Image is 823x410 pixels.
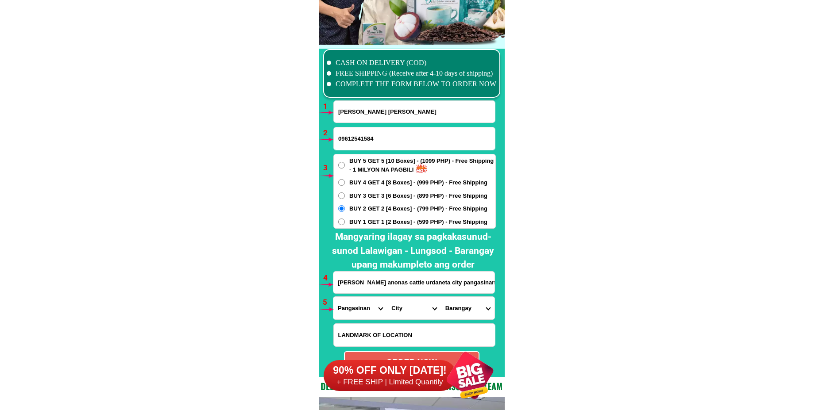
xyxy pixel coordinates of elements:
h6: 3 [323,162,333,174]
li: CASH ON DELIVERY (COD) [327,57,497,68]
h6: + FREE SHIP | Limited Quantily [324,377,456,387]
li: COMPLETE THE FORM BELOW TO ORDER NOW [327,79,497,89]
input: BUY 1 GET 1 [2 Boxes] - (599 PHP) - Free Shipping [338,218,345,225]
input: Input full_name [334,101,495,123]
h6: 4 [323,272,333,284]
h6: 2 [323,127,333,139]
input: BUY 3 GET 3 [6 Boxes] - (899 PHP) - Free Shipping [338,192,345,199]
h6: 90% OFF ONLY [DATE]! [324,364,456,377]
li: FREE SHIPPING (Receive after 4-10 days of shipping) [327,68,497,79]
select: Select district [387,297,440,319]
h6: 5 [323,297,333,308]
input: Input LANDMARKOFLOCATION [334,324,495,346]
h6: 1 [323,101,333,112]
select: Select commune [441,297,495,319]
input: Input phone_number [334,127,495,150]
input: BUY 2 GET 2 [4 Boxes] - (799 PHP) - Free Shipping [338,205,345,212]
h2: Dedicated and professional consulting team [319,379,505,393]
input: Input address [333,272,495,293]
h2: Mangyaring ilagay sa pagkakasunud-sunod Lalawigan - Lungsod - Barangay upang makumpleto ang order [326,230,500,272]
span: BUY 4 GET 4 [8 Boxes] - (999 PHP) - Free Shipping [349,178,487,187]
input: BUY 5 GET 5 [10 Boxes] - (1099 PHP) - Free Shipping - 1 MILYON NA PAGBILI [338,162,345,169]
span: BUY 2 GET 2 [4 Boxes] - (799 PHP) - Free Shipping [349,204,487,213]
span: BUY 3 GET 3 [6 Boxes] - (899 PHP) - Free Shipping [349,192,487,200]
span: BUY 5 GET 5 [10 Boxes] - (1099 PHP) - Free Shipping - 1 MILYON NA PAGBILI [349,157,495,174]
span: BUY 1 GET 1 [2 Boxes] - (599 PHP) - Free Shipping [349,218,487,226]
input: BUY 4 GET 4 [8 Boxes] - (999 PHP) - Free Shipping [338,179,345,186]
select: Select province [333,297,387,319]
